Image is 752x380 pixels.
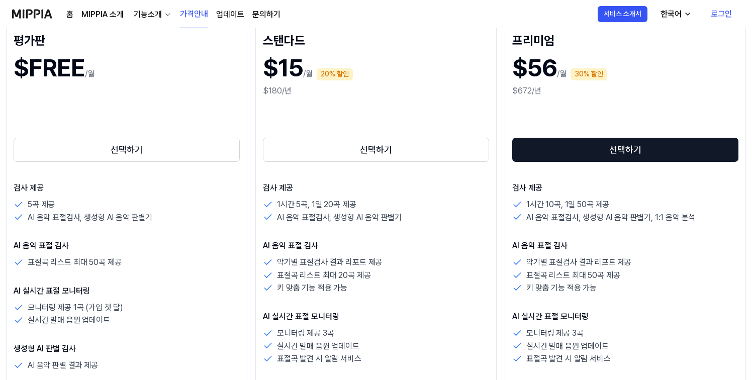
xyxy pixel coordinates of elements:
[598,6,647,22] button: 서비스 소개서
[28,301,123,314] p: 모니터링 제공 1곡 (가입 첫 달)
[277,269,370,282] p: 표절곡 리스트 최대 20곡 제공
[557,68,567,80] p: /월
[263,182,489,194] p: 검사 제공
[14,343,240,355] p: 생성형 AI 판별 검사
[526,281,597,295] p: 키 맞춤 기능 적용 가능
[512,182,738,194] p: 검사 제공
[14,136,240,164] a: 선택하기
[526,327,583,340] p: 모니터링 제공 3곡
[28,198,55,211] p: 5곡 제공
[263,138,489,162] button: 선택하기
[28,211,152,224] p: AI 음악 표절검사, 생성형 AI 음악 판별기
[526,340,609,353] p: 실시간 발매 음원 업데이트
[526,352,611,365] p: 표절곡 발견 시 알림 서비스
[263,51,303,85] h1: $15
[277,211,402,224] p: AI 음악 표절검사, 생성형 AI 음악 판별기
[526,211,695,224] p: AI 음악 표절검사, 생성형 AI 음악 판별기, 1:1 음악 분석
[571,68,607,80] div: 30% 할인
[180,1,208,28] a: 가격안내
[263,240,489,252] p: AI 음악 표절 검사
[652,4,698,24] button: 한국어
[66,9,73,21] a: 홈
[263,31,489,47] div: 스탠다드
[512,240,738,252] p: AI 음악 표절 검사
[277,340,359,353] p: 실시간 발매 음원 업데이트
[14,138,240,162] button: 선택하기
[14,31,240,47] div: 평가판
[28,314,110,327] p: 실시간 발매 음원 업데이트
[526,256,631,269] p: 악기별 표절검사 결과 리포트 제공
[277,256,382,269] p: 악기별 표절검사 결과 리포트 제공
[263,311,489,323] p: AI 실시간 표절 모니터링
[263,136,489,164] a: 선택하기
[252,9,280,21] a: 문의하기
[216,9,244,21] a: 업데이트
[659,8,684,20] div: 한국어
[132,9,164,21] div: 기능소개
[512,51,557,85] h1: $56
[512,311,738,323] p: AI 실시간 표절 모니터링
[263,85,489,97] div: $180/년
[28,256,121,269] p: 표절곡 리스트 최대 50곡 제공
[512,31,738,47] div: 프리미엄
[14,182,240,194] p: 검사 제공
[277,198,356,211] p: 1시간 5곡, 1일 20곡 제공
[14,285,240,297] p: AI 실시간 표절 모니터링
[526,198,609,211] p: 1시간 10곡, 1일 50곡 제공
[303,68,313,80] p: /월
[132,9,172,21] button: 기능소개
[85,68,95,80] p: /월
[81,9,124,21] a: MIPPIA 소개
[512,138,738,162] button: 선택하기
[512,85,738,97] div: $672/년
[28,359,98,372] p: AI 음악 판별 결과 제공
[526,269,620,282] p: 표절곡 리스트 최대 50곡 제공
[277,352,361,365] p: 표절곡 발견 시 알림 서비스
[14,51,85,85] h1: $FREE
[277,281,347,295] p: 키 맞춤 기능 적용 가능
[14,240,240,252] p: AI 음악 표절 검사
[512,136,738,164] a: 선택하기
[277,327,334,340] p: 모니터링 제공 3곡
[317,68,353,80] div: 20% 할인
